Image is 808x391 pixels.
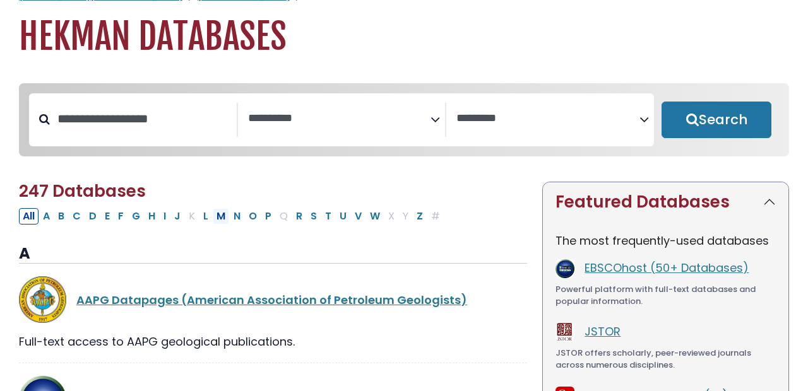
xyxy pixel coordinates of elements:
a: AAPG Datapages (American Association of Petroleum Geologists) [76,292,467,308]
div: Full-text access to AAPG geological publications. [19,333,527,350]
button: Filter Results U [336,208,350,225]
button: Filter Results A [39,208,54,225]
button: Filter Results P [261,208,275,225]
button: Filter Results L [199,208,212,225]
button: Filter Results M [213,208,229,225]
button: Filter Results B [54,208,68,225]
button: Filter Results O [245,208,261,225]
button: Filter Results R [292,208,306,225]
p: The most frequently-used databases [555,232,776,249]
h3: A [19,245,527,264]
h1: Hekman Databases [19,16,789,58]
button: Submit for Search Results [662,102,771,138]
div: Powerful platform with full-text databases and popular information. [555,283,776,308]
button: Filter Results Z [413,208,427,225]
button: Filter Results W [366,208,384,225]
button: Filter Results T [321,208,335,225]
button: All [19,208,39,225]
button: Filter Results F [114,208,128,225]
button: Filter Results J [170,208,184,225]
span: 247 Databases [19,180,146,202]
div: Alpha-list to filter by first letter of database name [19,207,445,223]
input: Search database by title or keyword [50,108,237,129]
button: Filter Results S [307,208,321,225]
button: Filter Results C [69,208,85,225]
button: Filter Results D [85,208,100,225]
textarea: Search [456,112,639,125]
button: Filter Results V [351,208,365,225]
button: Featured Databases [543,182,788,222]
button: Filter Results G [128,208,144,225]
textarea: Search [248,112,431,125]
button: Filter Results I [160,208,170,225]
button: Filter Results N [230,208,244,225]
div: JSTOR offers scholarly, peer-reviewed journals across numerous disciplines. [555,347,776,371]
a: JSTOR [585,324,621,339]
button: Filter Results H [145,208,159,225]
nav: Search filters [19,83,789,156]
button: Filter Results E [101,208,114,225]
a: EBSCOhost (50+ Databases) [585,260,749,276]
